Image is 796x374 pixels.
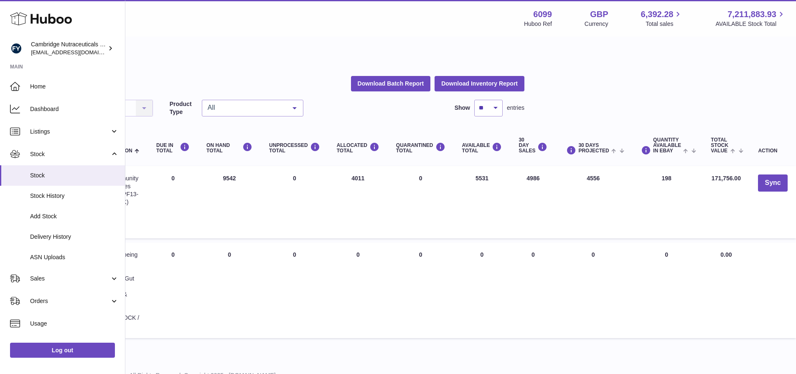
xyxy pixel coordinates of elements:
span: Usage [30,320,119,328]
span: ASN Uploads [30,253,119,261]
td: 198 [631,166,702,238]
span: Add Stock [30,212,119,220]
span: 0 [419,251,422,258]
label: Show [455,104,470,112]
span: 7,211,883.93 [727,9,776,20]
div: QUARANTINED Total [396,142,445,154]
button: Download Batch Report [351,76,431,91]
span: 6,392.28 [641,9,674,20]
span: Dashboard [30,105,119,113]
td: 0 [631,243,702,338]
td: 0 [510,243,556,338]
td: 4011 [328,166,388,238]
div: Currency [585,20,608,28]
div: ALLOCATED Total [337,142,379,154]
label: Product Type [170,100,198,116]
span: All [206,104,286,112]
button: Download Inventory Report [435,76,524,91]
strong: 6099 [533,9,552,20]
td: 0 [148,243,198,338]
span: Total sales [646,20,683,28]
div: UNPROCESSED Total [269,142,320,154]
span: Delivery History [30,233,119,241]
span: Stock [30,172,119,179]
strong: GBP [590,9,608,20]
td: 0 [261,243,328,338]
td: 0 [198,243,261,338]
div: Action [758,148,787,154]
span: 0 [419,175,422,182]
span: Orders [30,297,110,305]
div: 30 DAY SALES [519,137,547,154]
img: huboo@camnutra.com [10,42,23,55]
div: ON HAND Total [206,142,252,154]
td: 4986 [510,166,556,238]
span: Sales [30,275,110,283]
span: 0.00 [720,251,732,258]
span: Stock History [30,192,119,200]
td: 0 [261,166,328,238]
a: Log out [10,343,115,358]
td: 9542 [198,166,261,238]
td: 0 [556,243,631,338]
span: Home [30,83,119,91]
div: AVAILABLE Total [462,142,502,154]
td: 5531 [454,166,511,238]
div: DUE IN TOTAL [156,142,190,154]
span: 30 DAYS PROJECTED [578,143,609,154]
span: Total stock value [711,137,728,154]
span: AVAILABLE Stock Total [715,20,786,28]
span: 171,756.00 [712,175,741,182]
span: [EMAIL_ADDRESS][DOMAIN_NAME] [31,49,123,56]
td: 0 [454,243,511,338]
td: 0 [148,166,198,238]
span: Stock [30,150,110,158]
td: 0 [328,243,388,338]
span: Quantity Available in eBay [653,137,681,154]
a: 7,211,883.93 AVAILABLE Stock Total [715,9,786,28]
span: entries [507,104,524,112]
span: Listings [30,128,110,136]
button: Sync [758,174,787,192]
td: 4556 [556,166,631,238]
div: Huboo Ref [524,20,552,28]
div: Cambridge Nutraceuticals Ltd [31,40,106,56]
a: 6,392.28 Total sales [641,9,683,28]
